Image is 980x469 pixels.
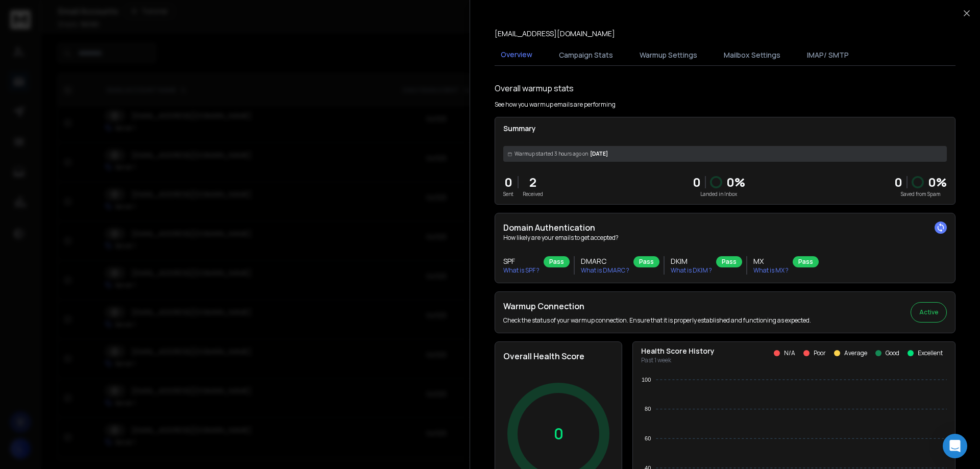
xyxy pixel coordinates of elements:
[894,174,902,190] strong: 0
[503,174,513,190] p: 0
[801,44,855,66] button: IMAP/ SMTP
[943,434,967,458] div: Open Intercom Messenger
[503,350,614,362] h2: Overall Health Score
[523,190,543,198] p: Received
[503,234,947,242] p: How likely are your emails to get accepted?
[633,256,659,267] div: Pass
[716,256,742,267] div: Pass
[503,221,947,234] h2: Domain Authentication
[503,256,540,266] h3: SPF
[641,346,715,356] p: Health Score History
[671,256,712,266] h3: DKIM
[514,150,588,158] span: Warmup started 3 hours ago on
[503,316,811,325] p: Check the status of your warmup connection. Ensure that it is properly established and functionin...
[495,29,615,39] p: [EMAIL_ADDRESS][DOMAIN_NAME]
[814,349,826,357] p: Poor
[503,124,947,134] p: Summary
[793,256,819,267] div: Pass
[645,435,651,441] tspan: 60
[886,349,899,357] p: Good
[918,349,943,357] p: Excellent
[718,44,787,66] button: Mailbox Settings
[641,356,715,364] p: Past 1 week
[911,302,947,323] button: Active
[581,266,629,275] p: What is DMARC ?
[784,349,795,357] p: N/A
[503,190,513,198] p: Sent
[753,266,789,275] p: What is MX ?
[523,174,543,190] p: 2
[503,266,540,275] p: What is SPF ?
[554,425,563,443] p: 0
[844,349,867,357] p: Average
[645,406,651,412] tspan: 80
[693,174,701,190] p: 0
[642,377,651,383] tspan: 100
[671,266,712,275] p: What is DKIM ?
[495,43,538,67] button: Overview
[544,256,570,267] div: Pass
[581,256,629,266] h3: DMARC
[894,190,947,198] p: Saved from Spam
[928,174,947,190] p: 0 %
[753,256,789,266] h3: MX
[693,190,745,198] p: Landed in Inbox
[495,101,616,109] p: See how you warmup emails are performing
[726,174,745,190] p: 0 %
[633,44,703,66] button: Warmup Settings
[503,300,811,312] h2: Warmup Connection
[553,44,619,66] button: Campaign Stats
[495,82,574,94] h1: Overall warmup stats
[503,146,947,162] div: [DATE]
